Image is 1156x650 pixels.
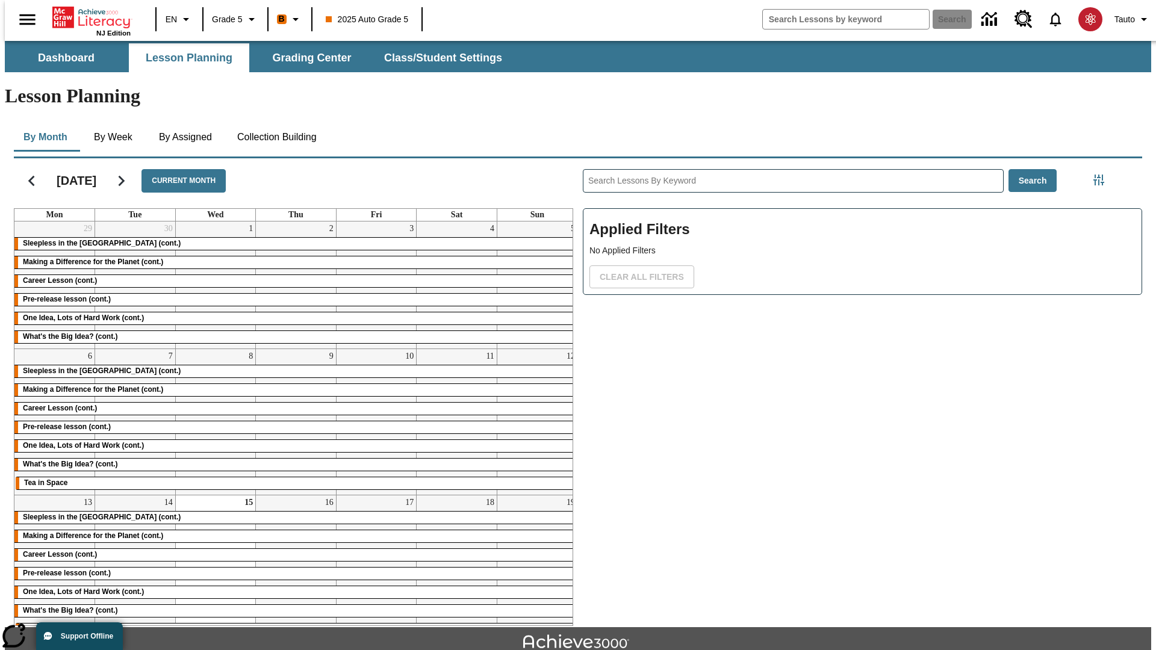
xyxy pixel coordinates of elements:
div: One Idea, Lots of Hard Work (cont.) [14,312,577,324]
span: Grading Center [272,51,351,65]
button: Collection Building [228,123,326,152]
div: One Idea, Lots of Hard Work (cont.) [14,586,577,598]
div: Sleepless in the Animal Kingdom (cont.) [14,238,577,250]
td: October 11, 2025 [417,348,497,495]
div: Career Lesson (cont.) [14,275,577,287]
div: What's the Big Idea? (cont.) [14,459,577,471]
a: October 16, 2025 [323,495,336,510]
div: One Idea, Lots of Hard Work (cont.) [14,440,577,452]
div: Home [52,4,131,37]
h1: Lesson Planning [5,85,1151,107]
button: By Week [83,123,143,152]
a: September 29, 2025 [81,221,95,236]
h2: Applied Filters [589,215,1136,244]
button: By Month [14,123,77,152]
a: Home [52,5,131,29]
input: Search Lessons By Keyword [583,170,1003,192]
span: Sleepless in the Animal Kingdom (cont.) [23,513,181,521]
td: October 8, 2025 [175,348,256,495]
a: October 12, 2025 [564,349,577,364]
td: October 5, 2025 [497,221,577,349]
td: October 2, 2025 [256,221,337,349]
a: October 9, 2025 [327,349,336,364]
button: Select a new avatar [1071,4,1110,35]
span: Pre-release lesson (cont.) [23,569,111,577]
a: October 4, 2025 [488,221,497,236]
div: Tea in Space [16,477,576,489]
a: Wednesday [205,209,226,221]
td: October 7, 2025 [95,348,176,495]
span: What's the Big Idea? (cont.) [23,332,118,341]
input: search field [763,10,929,29]
td: September 29, 2025 [14,221,95,349]
a: October 2, 2025 [327,221,336,236]
span: EN [166,13,177,26]
span: Sleepless in the Animal Kingdom (cont.) [23,367,181,375]
button: Dashboard [6,43,126,72]
a: Resource Center, Will open in new tab [1007,3,1040,36]
a: October 18, 2025 [483,495,497,510]
a: October 6, 2025 [85,349,95,364]
a: October 14, 2025 [162,495,175,510]
div: Sleepless in the Animal Kingdom (cont.) [14,365,577,377]
a: October 11, 2025 [483,349,496,364]
td: October 3, 2025 [336,221,417,349]
button: Current Month [141,169,226,193]
span: One Idea, Lots of Hard Work (cont.) [23,587,144,596]
span: B [279,11,285,26]
span: Making a Difference for the Planet (cont.) [23,385,163,394]
span: Pre-release lesson (cont.) [23,295,111,303]
div: Making a Difference for the Planet (cont.) [14,530,577,542]
span: Career Lesson (cont.) [23,276,97,285]
button: Boost Class color is orange. Change class color [272,8,308,30]
div: Search [573,153,1142,626]
a: October 13, 2025 [81,495,95,510]
div: Career Lesson (cont.) [14,549,577,561]
span: Pre-release lesson (cont.) [23,422,111,431]
td: September 30, 2025 [95,221,176,349]
div: Career Lesson (cont.) [14,403,577,415]
td: October 4, 2025 [417,221,497,349]
div: Making a Difference for the Planet (cont.) [14,384,577,396]
span: One Idea, Lots of Hard Work (cont.) [23,441,144,450]
a: Data Center [974,3,1007,36]
p: No Applied Filters [589,244,1136,257]
span: Tauto [1114,13,1135,26]
button: Open side menu [10,2,45,37]
button: Grading Center [252,43,372,72]
a: September 30, 2025 [162,221,175,236]
div: Cars of the Future? (cont.) [16,624,577,636]
button: Search [1008,169,1057,193]
div: Applied Filters [583,208,1142,295]
a: October 5, 2025 [568,221,577,236]
div: Pre-release lesson (cont.) [14,294,577,306]
a: October 17, 2025 [403,495,416,510]
a: Thursday [286,209,306,221]
a: Saturday [449,209,465,221]
button: Class/Student Settings [374,43,512,72]
span: Tea in Space [24,478,67,487]
button: Profile/Settings [1110,8,1156,30]
a: Friday [368,209,385,221]
button: Next [106,166,137,196]
span: Career Lesson (cont.) [23,550,97,559]
div: Making a Difference for the Planet (cont.) [14,256,577,268]
td: October 12, 2025 [497,348,577,495]
button: Language: EN, Select a language [160,8,199,30]
span: 2025 Auto Grade 5 [326,13,409,26]
button: Lesson Planning [129,43,249,72]
button: Filters Side menu [1087,168,1111,192]
span: Lesson Planning [146,51,232,65]
a: October 8, 2025 [246,349,255,364]
span: Support Offline [61,632,113,640]
span: Grade 5 [212,13,243,26]
div: Sleepless in the Animal Kingdom (cont.) [14,512,577,524]
a: Monday [44,209,66,221]
span: Making a Difference for the Planet (cont.) [23,531,163,540]
span: NJ Edition [96,29,131,37]
span: What's the Big Idea? (cont.) [23,460,118,468]
div: Calendar [4,153,573,626]
td: October 1, 2025 [175,221,256,349]
div: SubNavbar [5,41,1151,72]
button: Support Offline [36,622,123,650]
